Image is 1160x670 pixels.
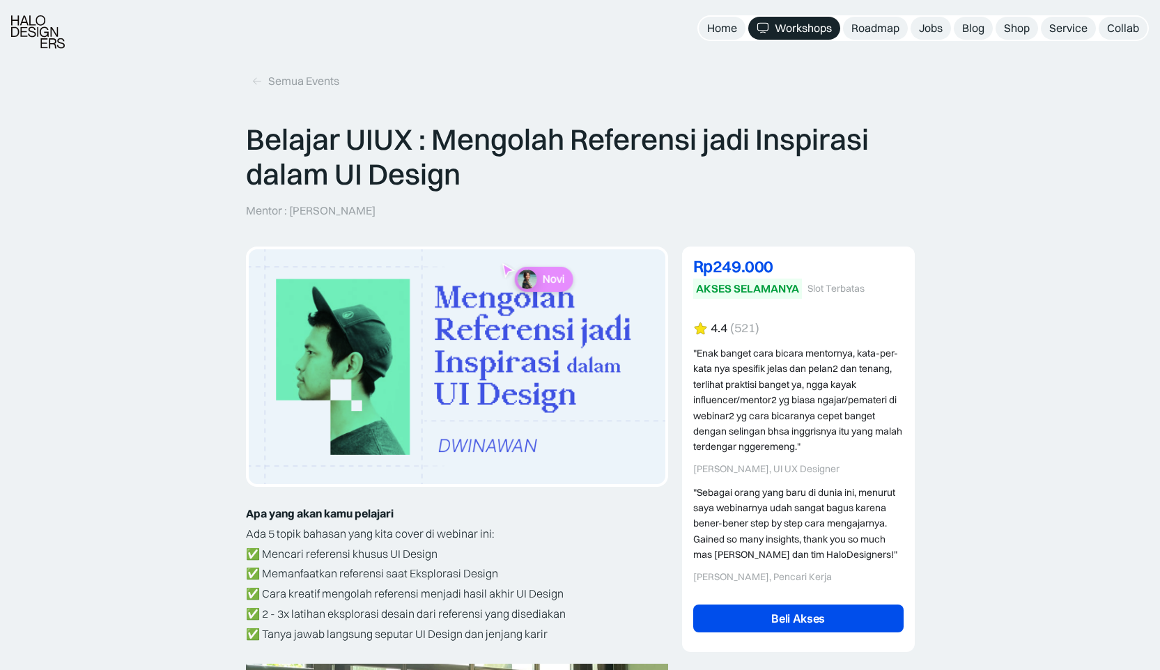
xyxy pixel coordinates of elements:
[693,605,904,632] a: Beli Akses
[246,203,376,218] p: Mentor : [PERSON_NAME]
[246,506,394,520] strong: Apa yang akan kamu pelajari
[748,17,840,40] a: Workshops
[711,321,727,336] div: 4.4
[246,70,345,93] a: Semua Events
[919,21,943,36] div: Jobs
[1049,21,1088,36] div: Service
[954,17,993,40] a: Blog
[699,17,745,40] a: Home
[962,21,984,36] div: Blog
[996,17,1038,40] a: Shop
[246,544,668,644] p: ✅ Mencari referensi khusus UI Design ✅ Memanfaatkan referensi saat Eksplorasi Design ✅ Cara kreat...
[730,321,759,336] div: (521)
[1004,21,1030,36] div: Shop
[268,74,339,88] div: Semua Events
[693,258,904,274] div: Rp249.000
[696,281,799,296] div: AKSES SELAMANYA
[851,21,899,36] div: Roadmap
[693,485,904,563] div: "Sebagai orang yang baru di dunia ini, menurut saya webinarnya udah sangat bagus karena bener-ben...
[807,283,865,295] div: Slot Terbatas
[1041,17,1096,40] a: Service
[707,21,737,36] div: Home
[246,644,668,664] p: ‍
[246,122,915,192] p: Belajar UIUX : Mengolah Referensi jadi Inspirasi dalam UI Design
[843,17,908,40] a: Roadmap
[542,272,564,286] p: Novi
[1099,17,1147,40] a: Collab
[246,524,668,544] p: Ada 5 topik bahasan yang kita cover di webinar ini:
[693,463,904,475] div: [PERSON_NAME], UI UX Designer
[693,345,904,455] div: "Enak banget cara bicara mentornya, kata-per-kata nya spesifik jelas dan pelan2 dan tenang, terli...
[693,571,904,583] div: [PERSON_NAME], Pencari Kerja
[775,21,832,36] div: Workshops
[911,17,951,40] a: Jobs
[1107,21,1139,36] div: Collab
